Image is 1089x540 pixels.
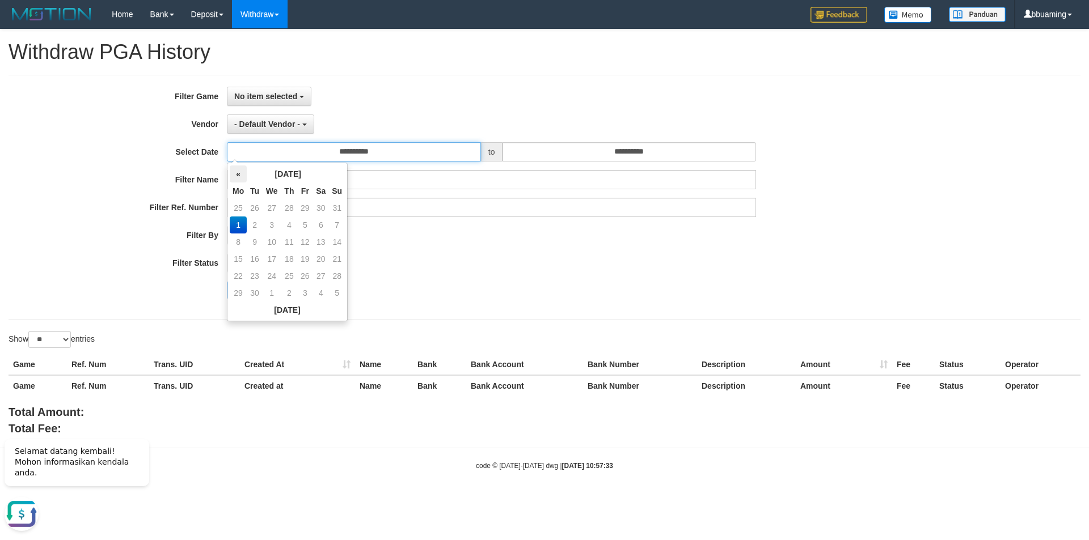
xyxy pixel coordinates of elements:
[329,233,345,250] td: 14
[230,250,247,267] td: 15
[263,182,281,199] th: We
[329,182,345,199] th: Su
[9,331,95,348] label: Show entries
[884,7,932,23] img: Button%20Memo.svg
[149,375,240,396] th: Trans. UID
[9,354,67,375] th: Game
[796,354,892,375] th: Amount
[297,182,313,199] th: Fr
[281,233,298,250] td: 11
[355,375,413,396] th: Name
[892,354,935,375] th: Fee
[263,233,281,250] td: 10
[5,68,39,102] button: Open LiveChat chat widget
[297,233,313,250] td: 12
[329,250,345,267] td: 21
[281,199,298,216] td: 28
[230,199,247,216] td: 25
[297,216,313,233] td: 5
[281,182,298,199] th: Th
[313,267,329,284] td: 27
[240,354,355,375] th: Created At
[297,199,313,216] td: 29
[67,375,149,396] th: Ref. Num
[313,233,329,250] td: 13
[247,267,263,284] td: 23
[230,216,247,233] td: 1
[413,375,466,396] th: Bank
[9,41,1080,63] h1: Withdraw PGA History
[281,267,298,284] td: 25
[9,375,67,396] th: Game
[230,233,247,250] td: 8
[263,267,281,284] td: 24
[281,284,298,301] td: 2
[263,250,281,267] td: 17
[466,375,583,396] th: Bank Account
[313,284,329,301] td: 4
[313,250,329,267] td: 20
[247,284,263,301] td: 30
[583,375,697,396] th: Bank Number
[697,354,796,375] th: Description
[329,216,345,233] td: 7
[9,406,84,418] b: Total Amount:
[263,199,281,216] td: 27
[230,182,247,199] th: Mo
[1001,375,1080,396] th: Operator
[15,18,129,48] span: Selamat datang kembali! Mohon informasikan kendala anda.
[329,267,345,284] td: 28
[329,199,345,216] td: 31
[234,120,300,129] span: - Default Vendor -
[562,462,613,470] strong: [DATE] 10:57:33
[9,422,61,435] b: Total Fee:
[28,331,71,348] select: Showentries
[811,7,867,23] img: Feedback.jpg
[230,165,247,182] th: «
[697,375,796,396] th: Description
[1001,354,1080,375] th: Operator
[227,114,314,134] button: - Default Vendor -
[281,216,298,233] td: 4
[230,284,247,301] td: 29
[935,354,1001,375] th: Status
[263,216,281,233] td: 3
[313,182,329,199] th: Sa
[892,375,935,396] th: Fee
[9,6,95,23] img: MOTION_logo.png
[949,7,1006,22] img: panduan.png
[297,284,313,301] td: 3
[67,354,149,375] th: Ref. Num
[247,233,263,250] td: 9
[230,267,247,284] td: 22
[247,216,263,233] td: 2
[247,199,263,216] td: 26
[583,354,697,375] th: Bank Number
[230,301,345,318] th: [DATE]
[247,182,263,199] th: Tu
[355,354,413,375] th: Name
[149,354,240,375] th: Trans. UID
[476,462,613,470] small: code © [DATE]-[DATE] dwg |
[329,284,345,301] td: 5
[481,142,503,161] span: to
[297,267,313,284] td: 26
[796,375,892,396] th: Amount
[247,250,263,267] td: 16
[227,87,311,106] button: No item selected
[413,354,466,375] th: Bank
[240,375,355,396] th: Created at
[234,92,297,101] span: No item selected
[297,250,313,267] td: 19
[935,375,1001,396] th: Status
[263,284,281,301] td: 1
[313,216,329,233] td: 6
[466,354,583,375] th: Bank Account
[247,165,329,182] th: [DATE]
[281,250,298,267] td: 18
[313,199,329,216] td: 30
